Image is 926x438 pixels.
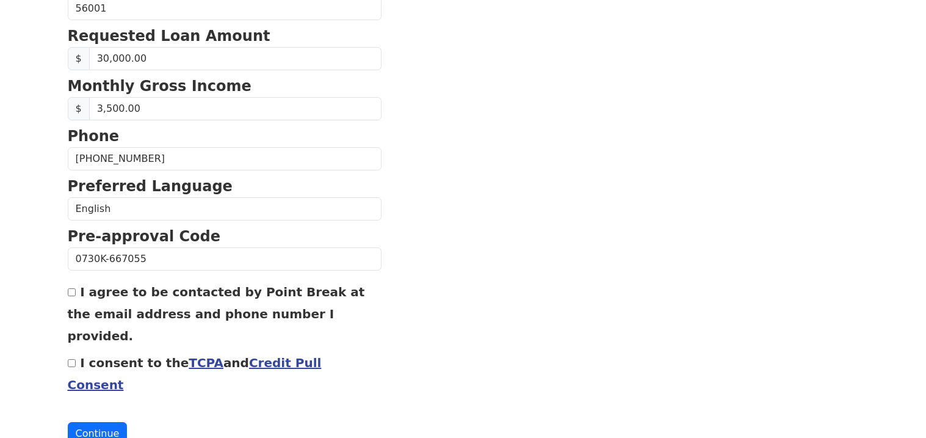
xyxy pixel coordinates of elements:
input: Monthly Gross Income [89,97,382,120]
strong: Phone [68,128,120,145]
label: I agree to be contacted by Point Break at the email address and phone number I provided. [68,285,365,343]
strong: Pre-approval Code [68,228,221,245]
strong: Preferred Language [68,178,233,195]
span: $ [68,97,90,120]
strong: Requested Loan Amount [68,27,270,45]
input: (___) ___-____ [68,147,382,170]
input: Requested Loan Amount [89,47,382,70]
p: Monthly Gross Income [68,75,382,97]
span: $ [68,47,90,70]
a: TCPA [189,356,223,370]
label: I consent to the and [68,356,322,392]
input: Pre-approval Code [68,247,382,271]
